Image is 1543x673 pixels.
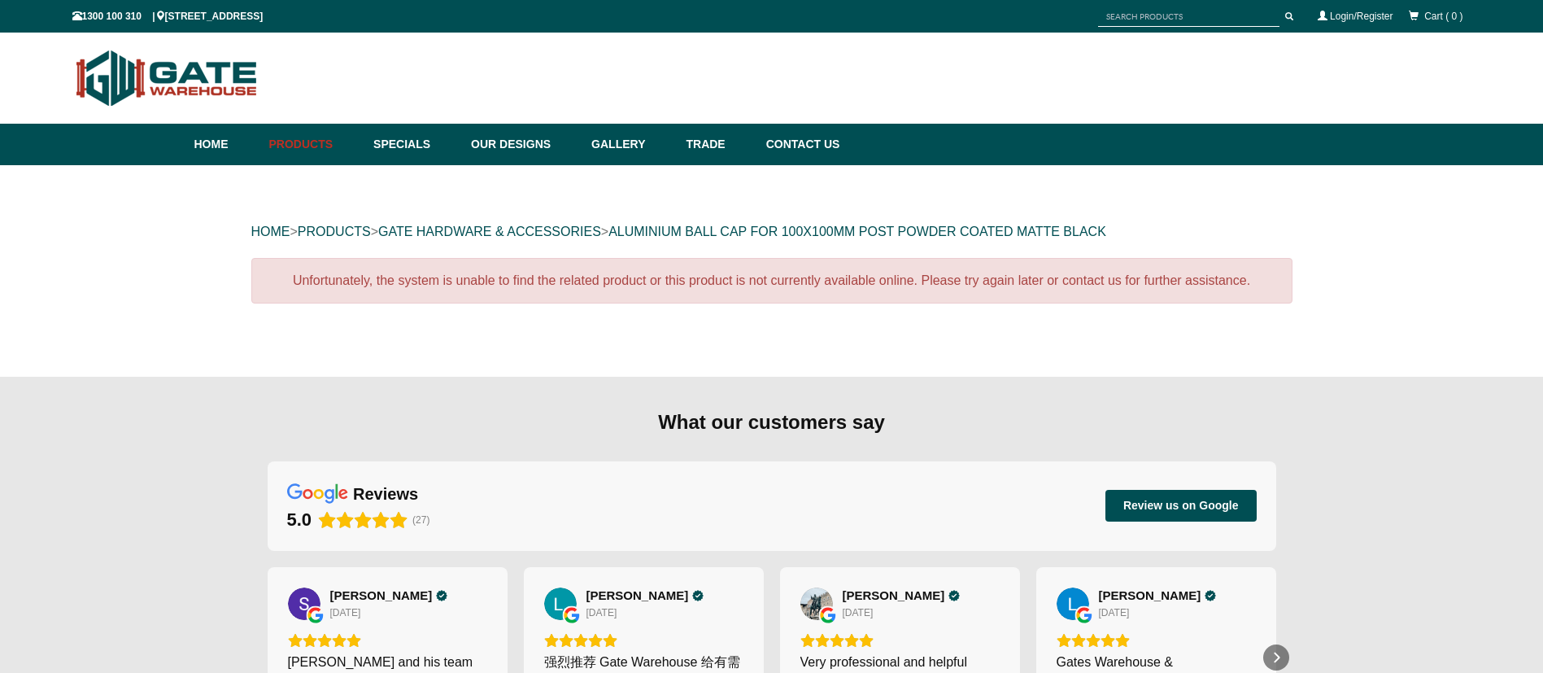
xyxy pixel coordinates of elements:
a: Our Designs [463,124,583,165]
a: Trade [678,124,757,165]
span: 1300 100 310 | [STREET_ADDRESS] [72,11,264,22]
span: Review us on Google [1123,498,1239,513]
span: [PERSON_NAME] [330,588,433,603]
a: Review by L. Zhu [586,588,704,603]
button: Review us on Google [1105,490,1257,521]
div: Rating: 5.0 out of 5 [544,633,743,648]
div: [DATE] [586,606,617,619]
a: Home [194,124,261,165]
a: View on Google [288,588,320,620]
img: L. Zhu [544,588,577,620]
a: Specials [365,124,463,165]
span: [PERSON_NAME] [843,588,945,603]
div: Next [1263,645,1289,671]
div: Rating: 5.0 out of 5 [288,633,487,648]
div: Previous [255,645,281,671]
a: HOME [251,225,290,238]
span: (27) [412,514,429,526]
div: [DATE] [330,606,361,619]
span: [PERSON_NAME] [586,588,689,603]
div: > > > [251,206,1292,258]
a: GATE HARDWARE & ACCESSORIES [378,225,601,238]
span: Cart ( 0 ) [1424,11,1462,22]
img: George XING [800,588,833,620]
div: What our customers say [268,409,1276,435]
div: Rating: 5.0 out of 5 [800,633,1000,648]
div: Verified Customer [1205,590,1216,601]
a: Products [261,124,366,165]
a: View on Google [800,588,833,620]
a: ALUMINIUM BALL CAP FOR 100X100MM POST POWDER COATED MATTE BLACK [608,225,1106,238]
div: [DATE] [843,606,874,619]
a: Contact Us [758,124,840,165]
a: Review by George XING [843,588,961,603]
div: Verified Customer [436,590,447,601]
a: Login/Register [1330,11,1393,22]
img: Gate Warehouse [72,41,262,116]
a: View on Google [544,588,577,620]
iframe: LiveChat chat widget [1218,238,1543,616]
a: PRODUCTS [298,225,371,238]
div: 5.0 [287,509,312,531]
img: Simon H [288,588,320,620]
a: Gallery [583,124,678,165]
div: Verified Customer [948,590,960,601]
div: reviews [353,483,418,505]
div: Unfortunately, the system is unable to find the related product or this product is not currently ... [251,258,1292,304]
img: Louise Veenstra [1057,588,1089,620]
span: [PERSON_NAME] [1099,588,1201,603]
div: Rating: 5.0 out of 5 [1057,633,1256,648]
a: View on Google [1057,588,1089,620]
input: SEARCH PRODUCTS [1098,7,1279,27]
div: Rating: 5.0 out of 5 [287,509,408,531]
a: Review by Louise Veenstra [1099,588,1217,603]
div: Very professional and helpful [800,653,1000,671]
div: [DATE] [1099,606,1130,619]
div: Verified Customer [692,590,704,601]
a: Review by Simon H [330,588,448,603]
